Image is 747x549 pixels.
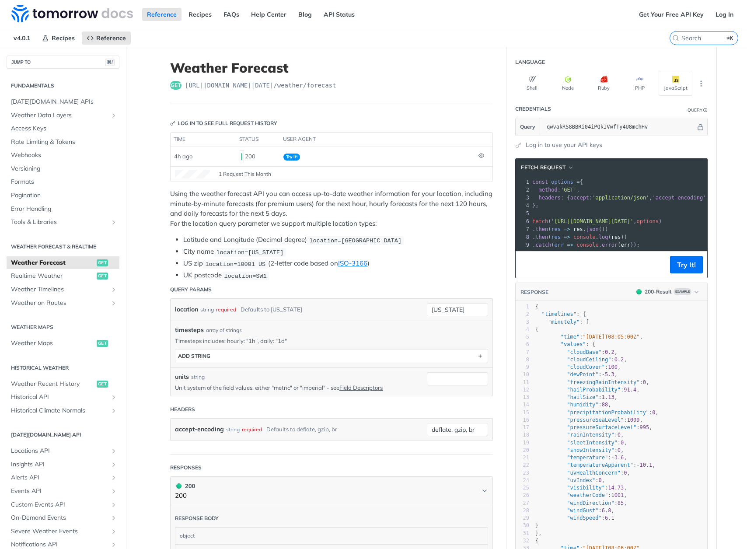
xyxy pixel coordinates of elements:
span: Recipes [52,34,75,42]
button: JavaScript [659,71,692,96]
span: : , [535,394,618,400]
h2: Historical Weather [7,364,119,372]
a: Webhooks [7,149,119,162]
button: Show subpages for Events API [110,488,117,495]
span: Weather Maps [11,339,94,348]
span: Insights API [11,460,108,469]
span: : , [535,462,656,468]
span: "hailSize" [567,394,598,400]
span: res [611,234,621,240]
div: Responses [170,464,202,472]
span: => [564,234,570,240]
a: Rate Limiting & Tokens [7,136,119,149]
span: "cloudBase" [567,349,601,355]
div: 4 [516,202,531,210]
span: get [97,340,108,347]
a: Reference [142,8,182,21]
span: : , [535,364,621,370]
span: 995 [639,424,649,430]
a: Help Center [246,8,291,21]
span: "time" [561,334,579,340]
span: 5.3 [605,371,614,378]
button: Ruby [587,71,621,96]
button: Show subpages for Custom Events API [110,501,117,508]
span: 'accept-encoding' [653,195,706,201]
span: : , [535,455,627,461]
span: Example [674,288,691,295]
span: "freezingRainIntensity" [567,379,639,385]
span: "temperature" [567,455,608,461]
div: 6 [516,217,531,225]
div: 2 [516,311,529,318]
span: "cloudCover" [567,364,605,370]
div: 23 [516,469,529,477]
kbd: ⌘K [725,34,736,42]
div: 13 [516,394,529,401]
span: then [535,234,548,240]
a: ISO-3166 [338,259,367,267]
span: "sleetIntensity" [567,440,618,446]
span: - [602,371,605,378]
span: v4.0.1 [9,31,35,45]
span: 4h ago [174,153,192,160]
a: Log in to use your API keys [526,140,602,150]
button: Show subpages for Notifications API [110,541,117,548]
span: : , [535,387,640,393]
span: 0 [652,409,655,416]
span: options [636,218,659,224]
i: Information [703,108,708,112]
span: location=SW1 [224,273,266,279]
div: 12 [516,386,529,394]
div: 11 [516,379,529,386]
div: 5 [516,333,529,341]
a: Weather Mapsget [7,337,119,350]
span: "minutely" [548,319,579,325]
span: 0 [621,440,624,446]
span: location=[GEOGRAPHIC_DATA] [309,237,401,244]
button: Show subpages for Weather Data Layers [110,112,117,119]
span: Query [520,123,535,131]
span: "pressureSurfaceLevel" [567,424,636,430]
span: log [599,234,608,240]
div: 3 [516,318,529,326]
span: Weather Data Layers [11,111,108,120]
span: Custom Events API [11,500,108,509]
span: fetch Request [521,164,566,171]
span: Notifications API [11,540,108,549]
span: Versioning [11,164,117,173]
svg: Key [170,121,175,126]
div: string [200,303,214,316]
span: headers [538,195,561,201]
p: 200 [175,491,195,501]
li: US zip (2-letter code based on ) [183,259,493,269]
span: : { [535,311,586,317]
span: : , [535,409,659,416]
div: 9 [516,241,531,249]
div: 200 [175,481,195,491]
a: Get Your Free API Key [634,8,709,21]
span: get [97,381,108,388]
div: 6 [516,341,529,348]
li: City name [183,247,493,257]
button: Show subpages for Severe Weather Events [110,528,117,535]
span: Pagination [11,191,117,200]
input: apikey [542,118,696,136]
a: Field Descriptors [339,384,383,391]
span: . ( . ( )) [532,234,627,240]
div: 3 [516,194,531,202]
span: 0 [618,447,621,453]
span: Events API [11,487,108,496]
div: 1 [516,303,529,311]
div: string [226,423,240,436]
button: Show subpages for Locations API [110,448,117,455]
a: Weather TimelinesShow subpages for Weather Timelines [7,283,119,296]
a: Weather Forecastget [7,256,119,269]
span: location=10001 US [205,261,265,267]
span: Historical Climate Normals [11,406,108,415]
button: 200200-ResultExample [632,287,703,296]
a: On-Demand EventsShow subpages for On-Demand Events [7,511,119,525]
a: Blog [293,8,317,21]
span: : { [535,341,595,347]
div: array of strings [206,326,242,334]
span: "humidity" [567,402,598,408]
